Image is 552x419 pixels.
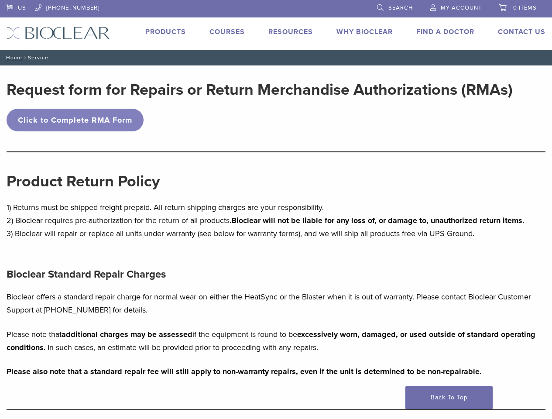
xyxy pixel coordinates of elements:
[145,27,186,36] a: Products
[388,4,413,11] span: Search
[7,109,144,131] a: Click to Complete RMA Form
[405,386,493,409] a: Back To Top
[7,330,535,352] strong: excessively worn, damaged, or used outside of standard operating conditions
[209,27,245,36] a: Courses
[7,367,482,376] strong: Please also note that a standard repair fee will still apply to non-warranty repairs, even if the...
[3,55,22,61] a: Home
[441,4,482,11] span: My Account
[7,80,513,99] strong: Request form for Repairs or Return Merchandise Authorizations (RMAs)
[7,328,545,354] p: Please note that if the equipment is found to be . In such cases, an estimate will be provided pr...
[336,27,393,36] a: Why Bioclear
[498,27,545,36] a: Contact Us
[7,201,545,240] p: 1) Returns must be shipped freight prepaid. All return shipping charges are your responsibility. ...
[231,216,525,225] strong: Bioclear will not be liable for any loss of, or damage to, unauthorized return items.
[7,172,160,191] strong: Product Return Policy
[268,27,313,36] a: Resources
[62,330,192,339] strong: additional charges may be assessed
[7,27,110,39] img: Bioclear
[7,290,545,316] p: Bioclear offers a standard repair charge for normal wear on either the HeatSync or the Blaster wh...
[22,55,28,60] span: /
[416,27,474,36] a: Find A Doctor
[7,264,545,285] h4: Bioclear Standard Repair Charges
[513,4,537,11] span: 0 items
